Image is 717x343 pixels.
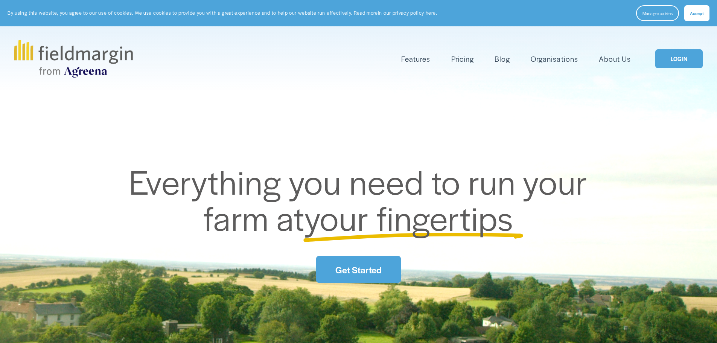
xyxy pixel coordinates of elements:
[495,53,510,65] a: Blog
[129,157,595,241] span: Everything you need to run your farm at
[684,5,709,21] button: Accept
[14,40,132,78] img: fieldmargin.com
[599,53,631,65] a: About Us
[636,5,679,21] button: Manage cookies
[316,256,400,283] a: Get Started
[304,194,513,241] span: your fingertips
[401,53,430,65] a: folder dropdown
[690,10,704,16] span: Accept
[401,53,430,64] span: Features
[8,9,437,17] p: By using this website, you agree to our use of cookies. We use cookies to provide you with a grea...
[531,53,578,65] a: Organisations
[378,9,436,16] a: in our privacy policy here
[655,49,703,69] a: LOGIN
[451,53,474,65] a: Pricing
[642,10,673,16] span: Manage cookies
